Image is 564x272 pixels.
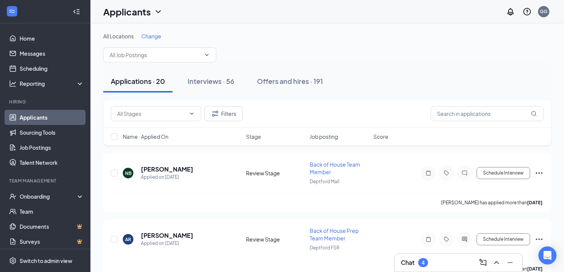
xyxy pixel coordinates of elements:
[527,200,543,205] b: [DATE]
[20,193,78,200] div: Onboarding
[310,227,359,242] span: Back of House Prep Team Member
[492,258,501,267] svg: ChevronUp
[20,234,84,249] a: SurveysCrown
[531,111,537,117] svg: MagnifyingGlass
[491,257,503,269] button: ChevronUp
[211,109,220,118] svg: Filter
[73,8,80,15] svg: Collapse
[535,235,544,244] svg: Ellipses
[246,133,261,140] span: Stage
[123,133,168,140] span: Name · Applied On
[188,76,234,86] div: Interviews · 56
[141,33,161,40] span: Change
[189,111,195,117] svg: ChevronDown
[103,33,134,40] span: All Locations
[310,179,339,184] span: Deptford Mall
[125,236,131,243] div: AR
[535,169,544,178] svg: Ellipses
[441,199,544,206] p: [PERSON_NAME] has applied more than .
[401,258,414,267] h3: Chat
[431,106,544,121] input: Search in applications
[20,125,84,140] a: Sourcing Tools
[8,8,16,15] svg: WorkstreamLogo
[20,61,84,76] a: Scheduling
[20,140,84,155] a: Job Postings
[506,258,515,267] svg: Minimize
[9,257,17,264] svg: Settings
[506,7,515,16] svg: Notifications
[538,246,556,264] div: Open Intercom Messenger
[460,170,469,176] svg: ChatInactive
[154,7,163,16] svg: ChevronDown
[424,170,433,176] svg: Note
[523,7,532,16] svg: QuestionInfo
[477,233,530,245] button: Schedule Interview
[442,170,451,176] svg: Tag
[9,80,17,87] svg: Analysis
[9,178,83,184] div: Team Management
[9,193,17,200] svg: UserCheck
[141,165,193,173] h5: [PERSON_NAME]
[504,257,516,269] button: Minimize
[141,173,193,181] div: Applied on [DATE]
[103,5,151,18] h1: Applicants
[310,133,338,140] span: Job posting
[310,245,339,251] span: Deptford FSR
[422,260,425,266] div: 4
[20,110,84,125] a: Applicants
[204,52,210,58] svg: ChevronDown
[477,257,489,269] button: ComposeMessage
[478,258,488,267] svg: ComposeMessage
[246,236,305,243] div: Review Stage
[20,257,72,264] div: Switch to admin view
[111,76,165,86] div: Applications · 20
[204,106,243,121] button: Filter Filters
[20,155,84,170] a: Talent Network
[20,80,84,87] div: Reporting
[110,51,201,59] input: All Job Postings
[20,204,84,219] a: Team
[424,236,433,242] svg: Note
[141,231,193,240] h5: [PERSON_NAME]
[9,99,83,105] div: Hiring
[117,109,186,118] input: All Stages
[373,133,388,140] span: Score
[246,169,305,177] div: Review Stage
[460,236,469,242] svg: ActiveChat
[442,236,451,242] svg: Tag
[20,219,84,234] a: DocumentsCrown
[20,46,84,61] a: Messages
[527,266,543,272] b: [DATE]
[477,167,530,179] button: Schedule Interview
[125,170,131,176] div: NB
[540,8,547,15] div: GG
[310,161,360,175] span: Back of House Team Member
[20,31,84,46] a: Home
[257,76,323,86] div: Offers and hires · 191
[141,240,193,247] div: Applied on [DATE]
